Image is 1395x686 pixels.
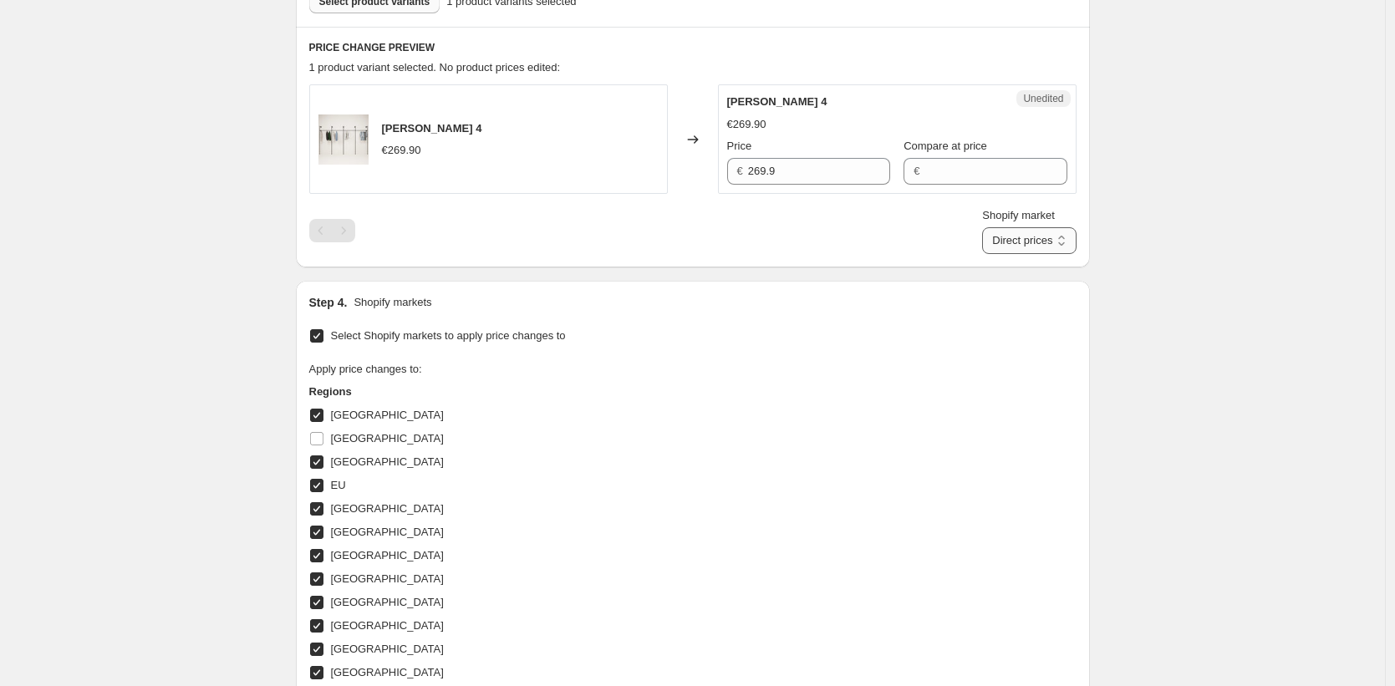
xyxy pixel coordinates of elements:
p: Shopify markets [354,294,431,311]
span: [GEOGRAPHIC_DATA] [331,596,444,608]
nav: Pagination [309,219,355,242]
span: Shopify market [982,209,1055,221]
h2: Step 4. [309,294,348,311]
span: EU [331,479,346,491]
span: [GEOGRAPHIC_DATA] [331,666,444,678]
span: [GEOGRAPHIC_DATA] [331,432,444,445]
span: [GEOGRAPHIC_DATA] [331,619,444,632]
img: P-01-084_KIM-4-black_PI-F-C_80x.webp [318,114,369,165]
div: €269.90 [727,116,766,133]
span: Apply price changes to: [309,363,422,375]
h6: PRICE CHANGE PREVIEW [309,41,1077,54]
span: 1 product variant selected. No product prices edited: [309,61,561,74]
span: € [737,165,743,177]
span: [PERSON_NAME] 4 [727,95,827,108]
span: € [914,165,919,177]
span: Compare at price [904,140,987,152]
span: Unedited [1023,92,1063,105]
span: [GEOGRAPHIC_DATA] [331,526,444,538]
span: [GEOGRAPHIC_DATA] [331,502,444,515]
span: [GEOGRAPHIC_DATA] [331,643,444,655]
span: [PERSON_NAME] 4 [382,122,482,135]
span: [GEOGRAPHIC_DATA] [331,549,444,562]
span: [GEOGRAPHIC_DATA] [331,409,444,421]
span: Select Shopify markets to apply price changes to [331,329,566,342]
span: Price [727,140,752,152]
h3: Regions [309,384,627,400]
span: [GEOGRAPHIC_DATA] [331,572,444,585]
span: [GEOGRAPHIC_DATA] [331,455,444,468]
div: €269.90 [382,142,421,159]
